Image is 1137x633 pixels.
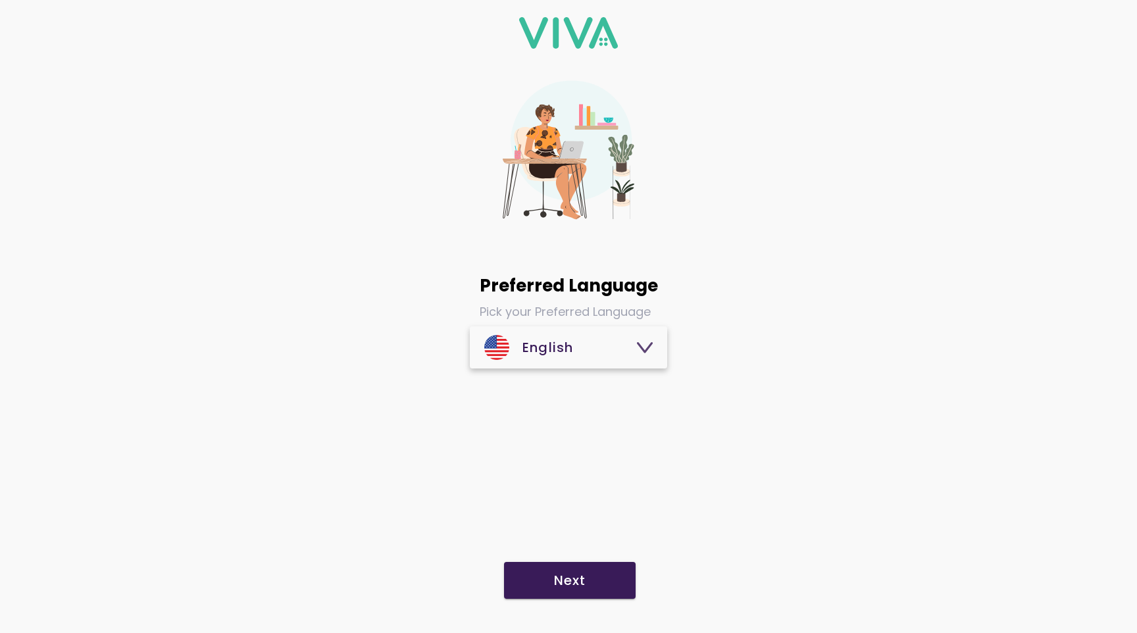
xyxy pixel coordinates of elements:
h1: Preferred Language [480,276,658,296]
ion-text: Pick your Preferred Language [480,303,651,320]
img: skT85lG4G8IoFap1lEAAA [484,335,509,360]
div: English [484,335,637,360]
a: Next [503,569,637,584]
ion-button: Next [504,562,636,599]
